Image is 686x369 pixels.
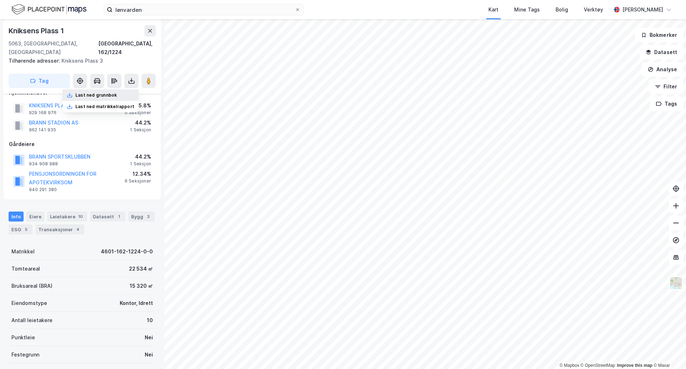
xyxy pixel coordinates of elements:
div: Bolig [556,5,568,14]
div: Nei [145,333,153,342]
div: Nei [145,350,153,359]
div: 4601-162-1224-0-0 [101,247,153,256]
div: Bygg [128,212,155,222]
div: 6 Seksjoner [125,110,151,116]
div: Bruksareal (BRA) [11,282,53,290]
img: logo.f888ab2527a4732fd821a326f86c7f29.svg [11,3,86,16]
button: Bokmerker [635,28,683,42]
button: Tag [9,74,70,88]
div: Kniksens Plass 3 [9,57,150,65]
div: 10 [147,316,153,325]
div: 44.2% [130,152,151,161]
div: Last ned grunnbok [75,92,117,98]
div: Info [9,212,24,222]
div: Last ned matrikkelrapport [75,104,134,110]
div: Leietakere [47,212,87,222]
div: Mine Tags [514,5,540,14]
div: 5063, [GEOGRAPHIC_DATA], [GEOGRAPHIC_DATA] [9,39,98,57]
div: 22 534 ㎡ [129,264,153,273]
iframe: Chat Widget [650,335,686,369]
div: Kart [488,5,498,14]
div: 962 141 935 [29,127,56,133]
span: Tilhørende adresser: [9,58,61,64]
div: [GEOGRAPHIC_DATA], 162/1224 [98,39,156,57]
div: 10 [77,213,84,220]
div: 4 [74,226,81,233]
div: Verktøy [584,5,603,14]
div: 929 168 976 [29,110,56,116]
div: 15 320 ㎡ [130,282,153,290]
div: Datasett [90,212,125,222]
div: ESG [9,224,33,234]
div: Kontrollprogram for chat [650,335,686,369]
button: Tags [650,97,683,111]
div: Festegrunn [11,350,39,359]
div: Eiere [26,212,44,222]
div: 44.2% [130,118,151,127]
button: Datasett [640,45,683,59]
div: Matrikkel [11,247,35,256]
div: [PERSON_NAME] [622,5,663,14]
div: Gårdeiere [9,140,155,149]
div: Tomteareal [11,264,40,273]
div: Transaksjoner [35,224,84,234]
div: Punktleie [11,333,35,342]
div: 934 908 988 [29,161,58,167]
div: Antall leietakere [11,316,53,325]
div: 1 [115,213,123,220]
button: Analyse [642,62,683,77]
div: 5 [23,226,30,233]
button: Filter [649,79,683,94]
div: 12.34% [125,170,151,178]
div: Eiendomstype [11,299,47,307]
div: 3 [145,213,152,220]
input: Søk på adresse, matrikkel, gårdeiere, leietakere eller personer [113,4,295,15]
div: 1 Seksjon [130,161,151,167]
div: Kniksens Plass 1 [9,25,65,37]
a: Improve this map [617,363,652,368]
div: Kontor, Idrett [120,299,153,307]
a: Mapbox [560,363,579,368]
div: 1 Seksjon [130,127,151,133]
div: 6 Seksjoner [125,178,151,184]
div: 940 291 380 [29,187,57,193]
img: Z [669,276,683,290]
a: OpenStreetMap [581,363,615,368]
